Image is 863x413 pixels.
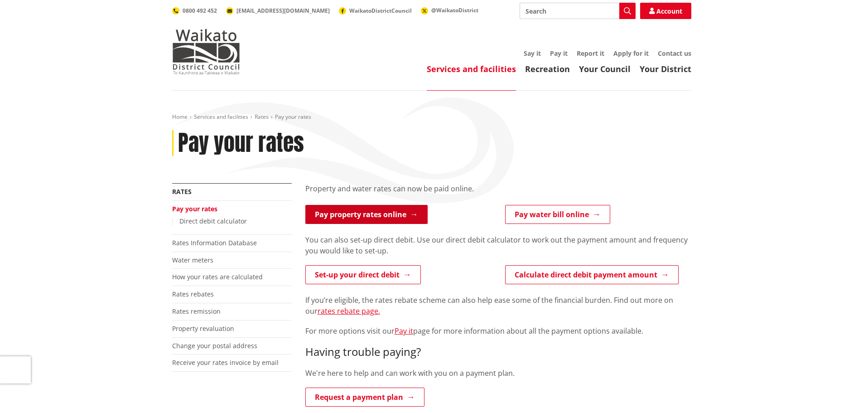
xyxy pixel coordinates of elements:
[339,7,412,15] a: WaikatoDistrictCouncil
[525,63,570,74] a: Recreation
[305,388,424,407] a: Request a payment plan
[305,368,691,379] p: We're here to help and can work with you on a payment plan.
[431,6,478,14] span: @WaikatoDistrict
[172,272,263,281] a: How your rates are calculated
[305,183,691,205] div: Property and water rates can now be paid online.
[505,205,610,224] a: Pay water bill online
[226,7,330,15] a: [EMAIL_ADDRESS][DOMAIN_NAME]
[640,3,691,19] a: Account
[236,7,330,15] span: [EMAIL_ADDRESS][DOMAIN_NAME]
[305,326,691,336] p: For more options visit our page for more information about all the payment options available.
[255,113,269,121] a: Rates
[305,345,691,359] h3: Having trouble paying?
[172,307,221,316] a: Rates remission
[427,63,516,74] a: Services and facilities
[183,7,217,15] span: 0800 492 452
[395,326,413,336] a: Pay it
[178,130,304,156] h1: Pay your rates
[172,187,192,196] a: Rates
[172,204,217,213] a: Pay your rates
[172,256,213,264] a: Water meters
[577,49,604,58] a: Report it
[550,49,568,58] a: Pay it
[305,265,421,284] a: Set-up your direct debit
[172,113,691,121] nav: breadcrumb
[172,238,257,247] a: Rates Information Database
[172,290,214,298] a: Rates rebates
[579,63,631,74] a: Your Council
[613,49,649,58] a: Apply for it
[172,113,188,121] a: Home
[305,234,691,256] p: You can also set-up direct debit. Use our direct debit calculator to work out the payment amount ...
[821,375,854,408] iframe: Messenger Launcher
[658,49,691,58] a: Contact us
[349,7,412,15] span: WaikatoDistrictCouncil
[172,7,217,15] a: 0800 492 452
[179,217,247,225] a: Direct debit calculator
[524,49,541,58] a: Say it
[421,6,478,14] a: @WaikatoDistrict
[275,113,311,121] span: Pay your rates
[520,3,636,19] input: Search input
[172,324,234,333] a: Property revaluation
[172,29,240,74] img: Waikato District Council - Te Kaunihera aa Takiwaa o Waikato
[640,63,691,74] a: Your District
[172,341,257,350] a: Change your postal address
[305,295,691,316] p: If you’re eligible, the rates rebate scheme can also help ease some of the financial burden. Find...
[194,113,248,121] a: Services and facilities
[318,306,380,316] a: rates rebate page.
[172,358,279,367] a: Receive your rates invoice by email
[305,205,428,224] a: Pay property rates online
[505,265,679,284] a: Calculate direct debit payment amount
